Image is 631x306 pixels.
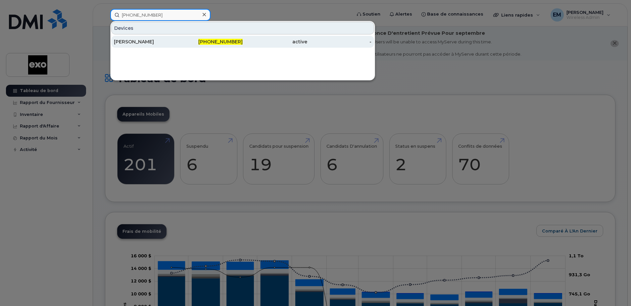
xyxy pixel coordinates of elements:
div: Devices [111,22,374,34]
div: [PERSON_NAME] [114,38,178,45]
span: [PHONE_NUMBER] [198,39,243,45]
div: - [307,38,372,45]
div: active [243,38,307,45]
a: [PERSON_NAME][PHONE_NUMBER]active- [111,36,374,48]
